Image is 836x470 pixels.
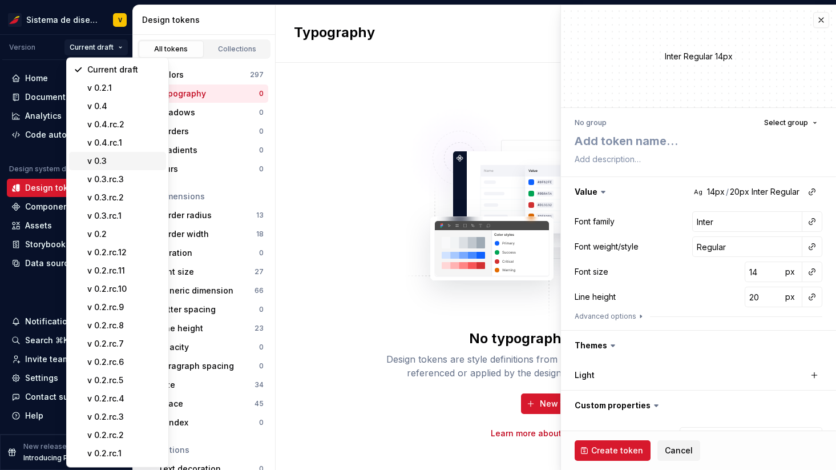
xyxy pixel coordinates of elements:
[87,210,161,222] div: v 0.3.rc.1
[87,283,161,295] div: v 0.2.rc.10
[87,155,161,167] div: v 0.3
[87,265,161,276] div: v 0.2.rc.11
[87,228,161,240] div: v 0.2
[87,174,161,185] div: v 0.3.rc.3
[87,192,161,203] div: v 0.3.rc.2
[87,375,161,386] div: v 0.2.rc.5
[87,338,161,350] div: v 0.2.rc.7
[87,393,161,404] div: v 0.2.rc.4
[87,82,161,94] div: v 0.2.1
[87,101,161,112] div: v 0.4
[87,356,161,368] div: v 0.2.rc.6
[87,247,161,258] div: v 0.2.rc.12
[87,320,161,331] div: v 0.2.rc.8
[87,64,161,75] div: Current draft
[87,429,161,441] div: v 0.2.rc.2
[87,448,161,459] div: v 0.2.rc.1
[87,302,161,313] div: v 0.2.rc.9
[87,411,161,423] div: v 0.2.rc.3
[87,137,161,148] div: v 0.4.rc.1
[87,119,161,130] div: v 0.4.rc.2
